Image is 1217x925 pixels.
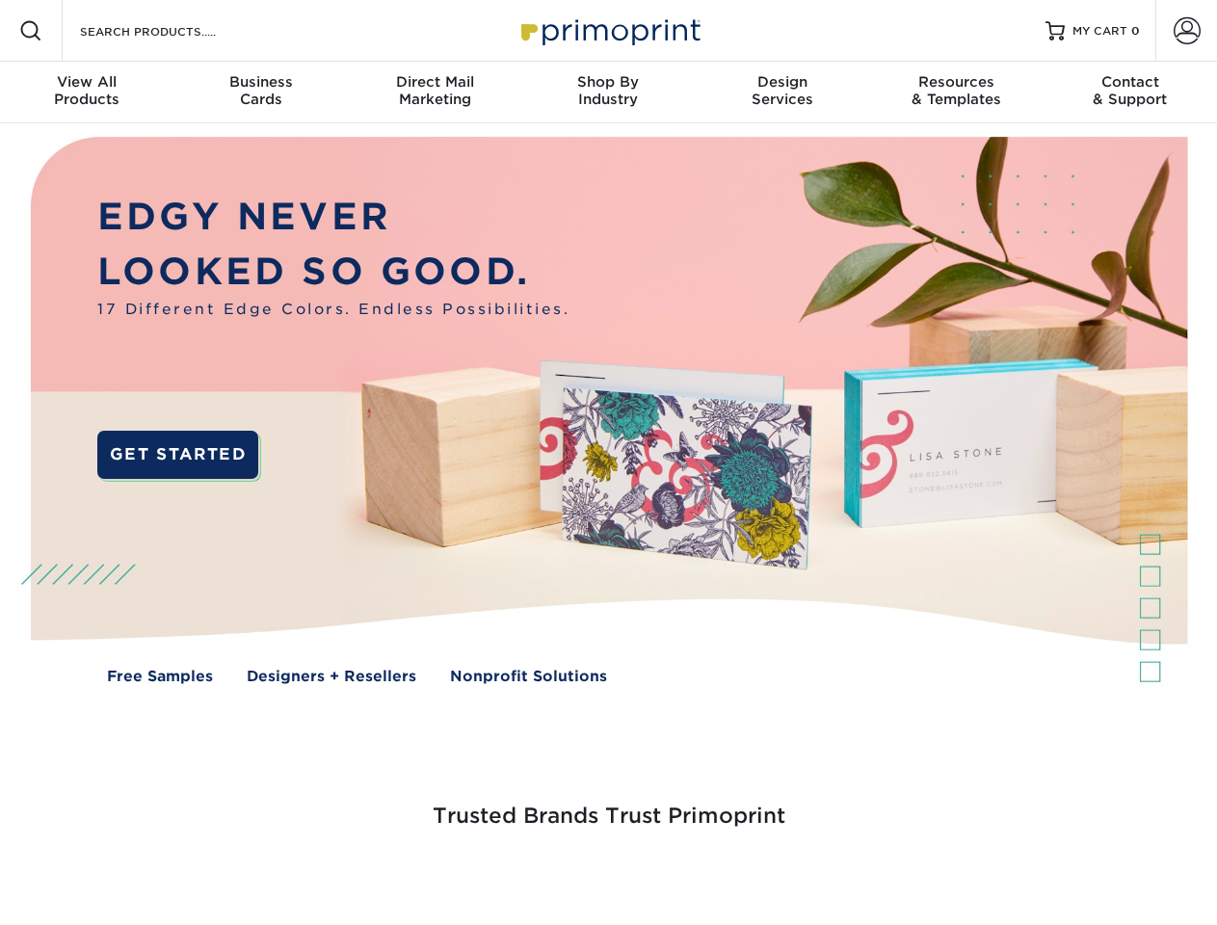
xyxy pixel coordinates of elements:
div: Marketing [348,73,521,108]
p: LOOKED SO GOOD. [97,245,569,300]
a: Direct MailMarketing [348,62,521,123]
a: DesignServices [696,62,869,123]
span: Business [173,73,347,91]
img: Mini [675,879,675,880]
a: Designers + Resellers [247,666,416,688]
span: Direct Mail [348,73,521,91]
div: Cards [173,73,347,108]
a: BusinessCards [173,62,347,123]
span: Shop By [521,73,695,91]
span: 0 [1131,24,1140,38]
div: & Templates [869,73,1043,108]
img: Freeform [289,879,290,880]
div: & Support [1044,73,1217,108]
h3: Trusted Brands Trust Primoprint [45,757,1173,852]
img: Amazon [858,879,859,880]
a: GET STARTED [97,431,258,479]
img: Google [491,879,492,880]
img: Goodwill [1041,879,1042,880]
input: SEARCH PRODUCTS..... [78,19,266,42]
a: Free Samples [107,666,213,688]
a: Resources& Templates [869,62,1043,123]
span: Contact [1044,73,1217,91]
img: Smoothie King [140,879,141,880]
span: MY CART [1072,23,1127,40]
span: Design [696,73,869,91]
span: Resources [869,73,1043,91]
span: 17 Different Edge Colors. Endless Possibilities. [97,299,569,321]
img: Primoprint [513,10,705,51]
a: Shop ByIndustry [521,62,695,123]
div: Services [696,73,869,108]
a: Nonprofit Solutions [450,666,607,688]
a: Contact& Support [1044,62,1217,123]
p: EDGY NEVER [97,190,569,245]
div: Industry [521,73,695,108]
